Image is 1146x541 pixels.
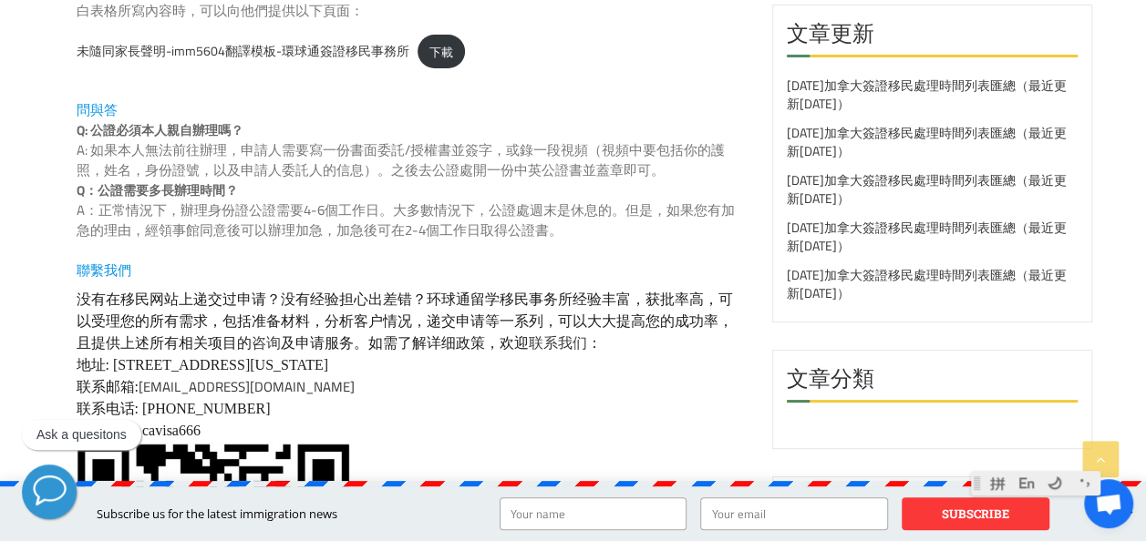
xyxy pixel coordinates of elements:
span: 联系邮箱: [77,379,139,394]
p: A: 如果本人無法前往辦理，申請人需要寫一份書面委託/授權書並簽字，或錄一段視頻（視頻中要包括你的護照，姓名，身份證號，以及申請人委託人的信息）。之後去公證處開一份中英公證書並蓋章即可。 [77,140,745,180]
strong: SUBSCRIBE [942,505,1009,522]
a: [DATE]加拿大簽證移民處理時間列表匯總（最近更新[DATE]） [787,121,1067,163]
p: A：正常情況下，辦理身份證公證需要4-6個工作日。大多數情況下，公證處週末是休息的。但是，如果您有加急的理由，經領事館同意後可以辦理加急，加急後可在2-4個工作日取得公證書。 [77,200,745,240]
span: Subscribe us for the latest immigration news [97,505,337,522]
p: Ask a quesitons [36,427,127,443]
h2: 文章更新 [787,19,1079,57]
span: ： [587,335,602,351]
a: [EMAIL_ADDRESS][DOMAIN_NAME] [139,373,355,400]
a: [DATE]加拿大簽證移民處理時間列表匯總（最近更新[DATE]） [787,263,1067,305]
a: 联系我们 [529,335,587,351]
a: [DATE]加拿大簽證移民處理時間列表匯總（最近更新[DATE]） [787,216,1067,258]
input: Your name [500,497,687,530]
input: Your email [700,497,888,530]
strong: Q: 公證必須本人親自辦理嗎？ [77,118,243,142]
strong: Q：公證需要多長辦理時間？ [77,179,238,202]
span: 及申请服务。如需了解详细政策，欢迎 [281,335,529,351]
span: 聯繫我們 [77,257,131,283]
h2: 文章分類 [787,364,1079,403]
a: Go to Top [1082,441,1119,477]
span: 联系电话: [PHONE_NUMBER] [77,401,271,416]
a: [DATE]加拿大簽證移民處理時間列表匯總（最近更新[DATE]） [787,168,1067,210]
span: 添加微信: cavisa666 [77,423,201,438]
span: 地址: [STREET_ADDRESS][US_STATE] [77,357,329,373]
a: [DATE]加拿大簽證移民處理時間列表匯總（最近更新[DATE]） [787,74,1067,116]
a: 未隨同家長聲明-imm5604翻譯模板-環球通簽證移民事務所 [77,39,409,63]
a: 下載 [418,35,465,68]
a: 咨询 [252,335,281,351]
a: Open chat [1084,479,1133,528]
span: 没有在移民网站上递交过申请？没有经验担心出差错？环球通留学移民事务所经验丰富，获批率高，可以受理您的所有需求，包括准备材料，分析客户情况，递交申请等一系列，可以大大提高您的成功率，且提供上述所有... [77,291,733,351]
span: 問與答 [77,97,118,123]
